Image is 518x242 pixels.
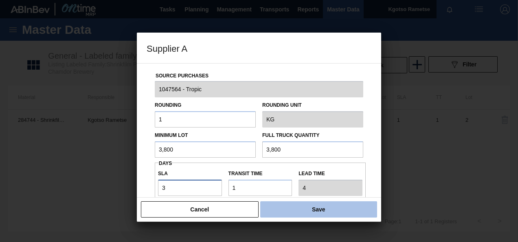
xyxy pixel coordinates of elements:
[158,168,222,180] label: SLA
[155,132,188,138] label: Minimum Lot
[262,99,363,111] label: Rounding Unit
[156,73,209,79] label: Source Purchases
[141,201,259,218] button: Cancel
[260,201,377,218] button: Save
[228,168,292,180] label: Transit time
[155,102,181,108] label: Rounding
[262,132,319,138] label: Full Truck Quantity
[137,33,381,64] h3: Supplier A
[159,161,172,166] span: Days
[299,168,362,180] label: Lead time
